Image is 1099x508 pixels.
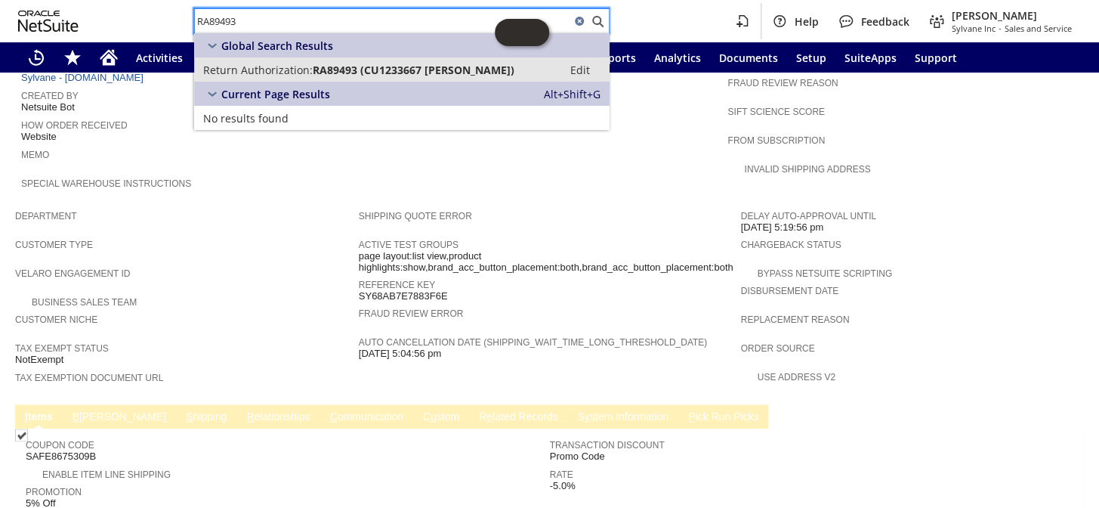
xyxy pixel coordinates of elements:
a: Warehouse [192,42,268,73]
a: Tax Exemption Document URL [15,373,163,383]
a: Reference Key [359,280,435,290]
a: Memo [21,150,49,160]
a: Communication [326,410,407,425]
span: - [999,23,1002,34]
a: Disbursement Date [740,286,838,296]
span: B [73,410,79,423]
a: Activities [127,42,192,73]
span: e [486,410,492,423]
a: Rate [550,469,573,480]
span: RA89493 (CU1233667 [PERSON_NAME]) [313,63,514,77]
a: Department [15,211,77,221]
a: Items [21,410,57,425]
a: Velaro Engagement ID [15,268,130,279]
a: Business Sales Team [32,297,137,308]
span: Reports [595,51,636,65]
span: Alt+Shift+G [544,87,600,101]
a: Setup [787,42,835,73]
a: Relationships [243,410,314,425]
svg: Shortcuts [63,48,82,67]
span: Sylvane Inc [952,23,996,34]
a: Sylvane - [DOMAIN_NAME] [21,72,147,83]
span: Analytics [654,51,701,65]
a: Auto Cancellation Date (shipping_wait_time_long_threshold_date) [359,337,707,348]
a: Pick Run Picks [684,410,762,425]
span: [DATE] 5:19:56 pm [740,221,823,234]
span: Setup [796,51,826,65]
a: Custom [419,410,463,425]
span: Netsuite Bot [21,101,75,113]
a: Fraud Review Reason [727,78,838,88]
span: NotExempt [15,354,63,366]
a: Shipping [182,410,231,425]
a: Transaction Discount [550,440,665,451]
span: Activities [136,51,183,65]
a: Invalid Shipping Address [744,164,870,175]
span: No results found [203,111,289,125]
span: Promo Code [550,451,605,463]
span: SAFE8675309B [26,451,96,463]
svg: Recent Records [27,48,45,67]
span: S [186,410,193,423]
a: How Order Received [21,120,128,131]
svg: Search [588,12,607,30]
a: Customer Niche [15,314,97,325]
a: Recent Records [18,42,54,73]
span: C [330,410,338,423]
span: [PERSON_NAME] [952,8,1072,23]
span: y [585,410,590,423]
span: -5.0% [550,480,576,492]
a: Replacement reason [740,314,849,325]
a: Bypass NetSuite Scripting [757,268,891,279]
a: Special Warehouse Instructions [21,178,191,189]
a: Enable Item Line Shipping [42,469,171,480]
a: Chargeback Status [740,240,841,250]
span: SuiteApps [844,51,897,65]
span: SY68AB7E7883F6E [359,290,448,302]
a: Active Test Groups [359,240,458,250]
span: Current Page Results [221,87,330,101]
svg: logo [18,11,79,32]
span: Sales and Service [1005,23,1072,34]
span: Return Authorization: [203,63,313,77]
a: Promotion [26,487,82,497]
div: Shortcuts [54,42,91,73]
a: Delay Auto-Approval Until [740,211,875,221]
a: Use Address V2 [757,372,835,383]
a: Tax Exempt Status [15,343,109,354]
span: Help [795,14,819,29]
a: Customer Type [15,240,93,250]
span: page layout:list view,product highlights:show,brand_acc_button_placement:both,brand_acc_button_pl... [359,250,733,274]
a: Order Source [740,343,814,354]
a: Created By [21,91,79,101]
span: I [25,410,28,423]
span: u [431,410,437,423]
img: Checked [15,429,28,441]
span: P [688,410,695,423]
a: From Subscription [727,135,825,146]
span: Website [21,131,57,143]
span: R [247,410,255,423]
a: Unrolled view on [1057,407,1075,426]
a: Return Authorization:RA89493 (CU1233667 [PERSON_NAME])Edit: [194,57,610,82]
a: B[PERSON_NAME] [69,410,170,425]
a: No results found [194,106,610,130]
a: Edit: [554,60,607,79]
a: SuiteApps [835,42,906,73]
a: Coupon Code [26,440,94,451]
a: Home [91,42,127,73]
a: Fraud Review Error [359,308,464,319]
a: System Information [573,410,672,425]
span: Support [915,51,957,65]
span: Documents [719,51,778,65]
span: Global Search Results [221,39,333,53]
a: Shipping Quote Error [359,211,472,221]
a: Sift Science Score [727,107,824,117]
iframe: Click here to launch Oracle Guided Learning Help Panel [495,19,549,46]
a: Support [906,42,966,73]
span: [DATE] 5:04:56 pm [359,348,442,360]
a: Analytics [645,42,710,73]
a: Reports [586,42,645,73]
a: Related Records [475,410,561,425]
a: Documents [710,42,787,73]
